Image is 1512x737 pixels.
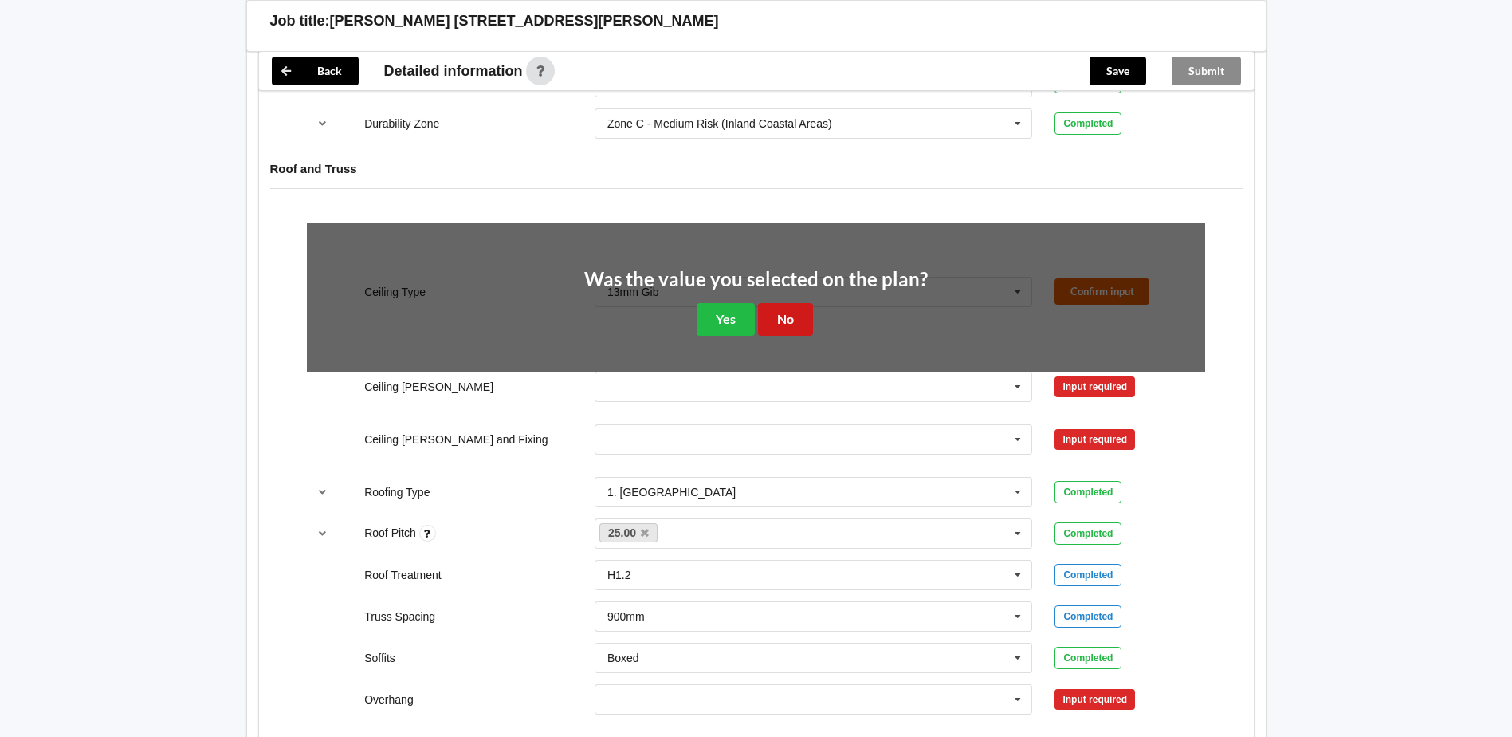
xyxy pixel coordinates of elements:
label: Durability Zone [364,117,439,130]
button: No [758,303,813,336]
button: Back [272,57,359,85]
label: Roof Treatment [364,569,442,581]
div: 900mm [607,611,645,622]
div: Input required [1054,429,1135,450]
div: Input required [1054,376,1135,397]
button: Yes [697,303,755,336]
span: Detailed information [384,64,523,78]
label: Truss Spacing [364,610,435,623]
label: Ceiling [PERSON_NAME] [364,380,493,393]
div: Completed [1054,605,1121,628]
div: Completed [1054,564,1121,586]
div: Completed [1054,647,1121,669]
h3: Job title: [270,12,330,30]
label: Soffits [364,652,395,664]
div: Input required [1054,689,1135,710]
h4: Roof and Truss [270,161,1243,176]
button: reference-toggle [307,478,338,506]
div: Completed [1054,481,1121,503]
label: Roof Pitch [364,526,418,539]
div: Zone C - Medium Risk (Inland Coastal Areas) [607,118,832,129]
h3: [PERSON_NAME] [STREET_ADDRESS][PERSON_NAME] [330,12,719,30]
a: 25.00 [599,523,658,542]
label: Roofing Type [364,486,430,499]
label: Overhang [364,693,413,706]
div: Boxed [607,652,639,664]
div: 1. [GEOGRAPHIC_DATA] [607,487,736,498]
button: reference-toggle [307,519,338,548]
div: Completed [1054,112,1121,135]
div: H1.2 [607,569,631,581]
label: Ceiling [PERSON_NAME] and Fixing [364,433,548,446]
div: Completed [1054,522,1121,545]
button: Save [1090,57,1146,85]
button: reference-toggle [307,109,338,138]
h2: Was the value you selected on the plan? [584,267,928,292]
